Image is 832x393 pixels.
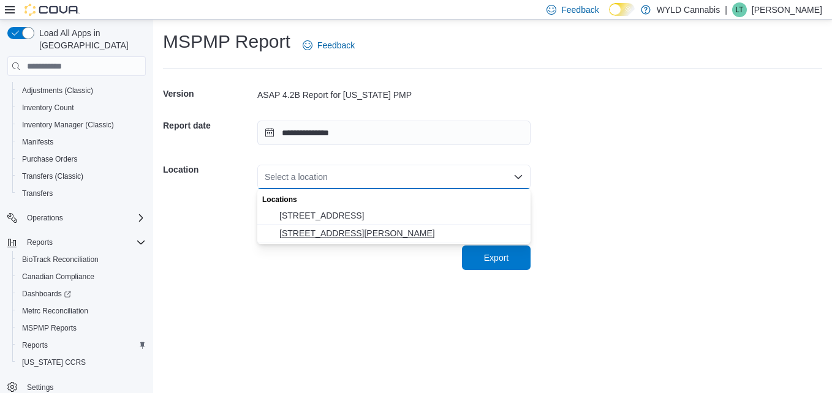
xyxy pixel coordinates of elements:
[12,337,151,354] button: Reports
[17,135,58,149] a: Manifests
[22,86,93,95] span: Adjustments (Classic)
[22,340,48,350] span: Reports
[22,255,99,264] span: BioTrack Reconciliation
[462,245,531,270] button: Export
[2,234,151,251] button: Reports
[17,252,104,267] a: BioTrack Reconciliation
[17,118,119,132] a: Inventory Manager (Classic)
[17,135,146,149] span: Manifests
[279,209,523,222] span: [STREET_ADDRESS]
[22,272,94,282] span: Canadian Compliance
[22,120,114,130] span: Inventory Manager (Classic)
[22,211,146,225] span: Operations
[257,189,531,207] div: Locations
[2,209,151,226] button: Operations
[22,103,74,113] span: Inventory Count
[12,354,151,371] button: [US_STATE] CCRS
[298,33,360,58] a: Feedback
[163,157,255,182] h5: Location
[34,27,146,51] span: Load All Apps in [GEOGRAPHIC_DATA]
[25,4,80,16] img: Cova
[163,81,255,106] h5: Version
[22,137,53,147] span: Manifests
[22,189,53,198] span: Transfers
[17,321,146,335] span: MSPMP Reports
[17,118,146,132] span: Inventory Manager (Classic)
[22,306,88,316] span: Metrc Reconciliation
[17,100,79,115] a: Inventory Count
[561,4,599,16] span: Feedback
[27,213,63,223] span: Operations
[17,269,146,284] span: Canadian Compliance
[17,338,53,353] a: Reports
[22,357,86,367] span: [US_STATE] CCRS
[22,154,78,164] span: Purchase Orders
[12,285,151,302] a: Dashboards
[17,286,146,301] span: Dashboards
[12,251,151,268] button: BioTrack Reconciliation
[17,83,98,98] a: Adjustments (Classic)
[17,186,58,201] a: Transfers
[12,320,151,337] button: MSPMP Reports
[22,211,68,225] button: Operations
[17,169,146,184] span: Transfers (Classic)
[732,2,747,17] div: Lucas Todd
[17,338,146,353] span: Reports
[513,172,523,182] button: Close list of options
[22,235,146,250] span: Reports
[257,89,531,101] div: ASAP 4.2B Report for [US_STATE] PMP
[12,268,151,285] button: Canadian Compliance
[17,83,146,98] span: Adjustments (Classic)
[725,2,727,17] p: |
[12,168,151,185] button: Transfers (Classic)
[279,227,523,239] span: [STREET_ADDRESS][PERSON_NAME]
[257,207,531,225] button: 2348 Mt Pleasant Rd
[17,169,88,184] a: Transfers (Classic)
[265,170,266,184] input: Accessible screen reader label
[22,323,77,333] span: MSPMP Reports
[17,321,81,335] a: MSPMP Reports
[17,186,146,201] span: Transfers
[27,238,53,247] span: Reports
[22,171,83,181] span: Transfers (Classic)
[317,39,355,51] span: Feedback
[22,235,58,250] button: Reports
[735,2,743,17] span: LT
[17,269,99,284] a: Canadian Compliance
[22,289,71,299] span: Dashboards
[17,304,146,318] span: Metrc Reconciliation
[12,116,151,133] button: Inventory Manager (Classic)
[17,152,83,167] a: Purchase Orders
[163,29,290,54] h1: MSPMP Report
[17,100,146,115] span: Inventory Count
[657,2,720,17] p: WYLD Cannabis
[752,2,822,17] p: [PERSON_NAME]
[12,133,151,151] button: Manifests
[12,302,151,320] button: Metrc Reconciliation
[257,189,531,242] div: Choose from the following options
[17,286,76,301] a: Dashboards
[12,151,151,168] button: Purchase Orders
[27,383,53,392] span: Settings
[17,304,93,318] a: Metrc Reconciliation
[17,355,91,370] a: [US_STATE] CCRS
[12,185,151,202] button: Transfers
[257,121,531,145] input: Press the down key to open a popover containing a calendar.
[17,152,146,167] span: Purchase Orders
[17,355,146,370] span: Washington CCRS
[257,225,531,242] button: 1415 Goodman Road
[484,252,509,264] span: Export
[12,82,151,99] button: Adjustments (Classic)
[12,99,151,116] button: Inventory Count
[17,252,146,267] span: BioTrack Reconciliation
[609,3,635,16] input: Dark Mode
[163,113,255,138] h5: Report date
